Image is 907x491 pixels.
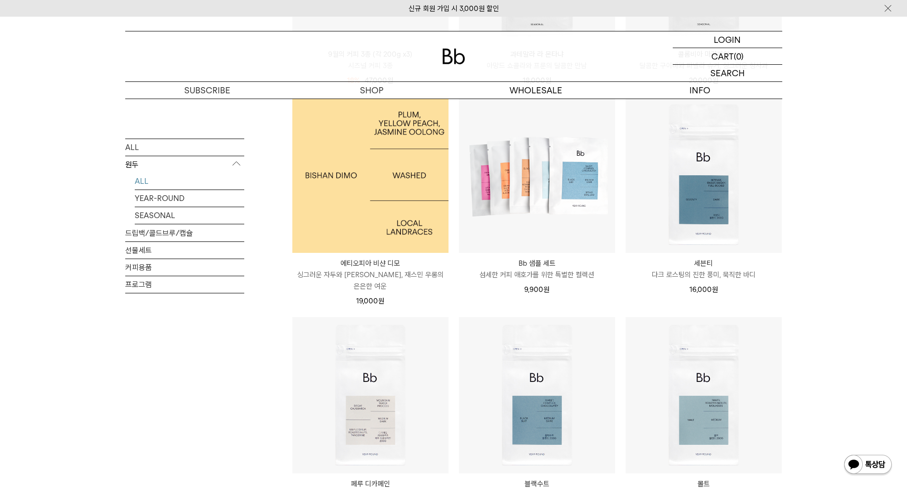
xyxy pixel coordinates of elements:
p: 몰트 [626,478,782,490]
p: 원두 [125,156,244,173]
span: 원 [712,285,718,294]
a: SEASONAL [135,207,244,223]
p: INFO [618,82,782,99]
p: 에티오피아 비샨 디모 [292,258,449,269]
a: SHOP [289,82,454,99]
a: 드립백/콜드브루/캡슐 [125,224,244,241]
span: 19,000 [356,297,384,305]
p: 블랙수트 [459,478,615,490]
p: 페루 디카페인 [292,478,449,490]
img: 1000000480_add2_093.jpg [292,97,449,253]
p: 싱그러운 자두와 [PERSON_NAME], 재스민 우롱의 은은한 여운 [292,269,449,292]
a: 선물세트 [125,241,244,258]
p: LOGIN [714,31,741,48]
p: 세븐티 [626,258,782,269]
a: 세븐티 다크 로스팅의 진한 풍미, 묵직한 바디 [626,258,782,281]
a: ALL [125,139,244,155]
img: 페루 디카페인 [292,317,449,473]
a: Bb 샘플 세트 섬세한 커피 애호가를 위한 특별한 컬렉션 [459,258,615,281]
a: 커피용품 [125,259,244,275]
p: 다크 로스팅의 진한 풍미, 묵직한 바디 [626,269,782,281]
p: WHOLESALE [454,82,618,99]
a: 프로그램 [125,276,244,292]
a: 신규 회원 가입 시 3,000원 할인 [409,4,499,13]
a: YEAR-ROUND [135,190,244,206]
span: 원 [378,297,384,305]
img: 세븐티 [626,97,782,253]
img: 로고 [442,49,465,64]
a: SUBSCRIBE [125,82,289,99]
img: 몰트 [626,317,782,473]
img: 블랙수트 [459,317,615,473]
p: (0) [734,48,744,64]
p: SEARCH [710,65,745,81]
p: CART [711,48,734,64]
span: 16,000 [689,285,718,294]
a: 에티오피아 비샨 디모 싱그러운 자두와 [PERSON_NAME], 재스민 우롱의 은은한 여운 [292,258,449,292]
a: LOGIN [673,31,782,48]
span: 원 [543,285,549,294]
p: Bb 샘플 세트 [459,258,615,269]
img: Bb 샘플 세트 [459,97,615,253]
img: 카카오톡 채널 1:1 채팅 버튼 [843,454,893,477]
a: CART (0) [673,48,782,65]
a: 에티오피아 비샨 디모 [292,97,449,253]
span: 9,900 [524,285,549,294]
p: 섬세한 커피 애호가를 위한 특별한 컬렉션 [459,269,615,281]
a: ALL [135,172,244,189]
